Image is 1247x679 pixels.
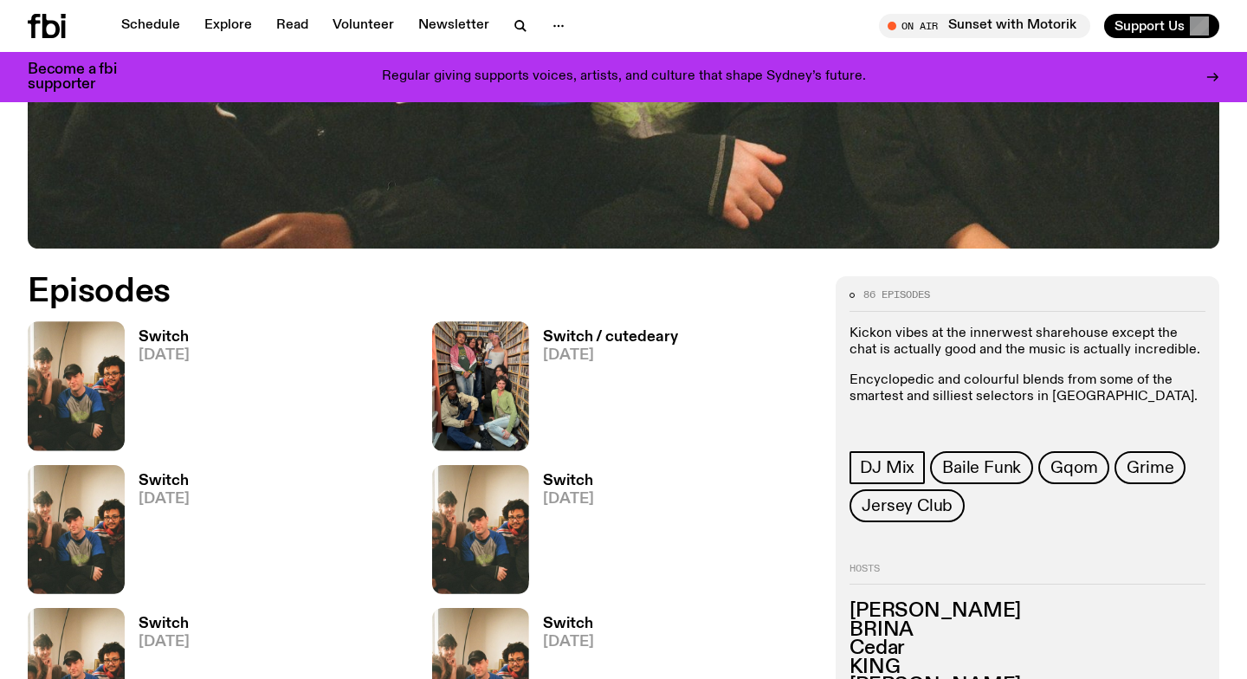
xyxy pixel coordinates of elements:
p: Kickon vibes at the innerwest sharehouse except the chat is actually good and the music is actual... [850,326,1205,359]
h2: Episodes [28,276,815,307]
span: [DATE] [543,492,594,507]
a: Jersey Club [850,489,965,522]
a: DJ Mix [850,451,925,484]
span: [DATE] [139,348,190,363]
a: Baile Funk [930,451,1033,484]
h3: Become a fbi supporter [28,62,139,92]
a: Switch[DATE] [125,474,190,594]
span: Support Us [1115,18,1185,34]
img: A warm film photo of the switch team sitting close together. from left to right: Cedar, Lau, Sand... [432,465,529,594]
h3: Switch [543,474,594,488]
h3: Switch [139,474,190,488]
p: Regular giving supports voices, artists, and culture that shape Sydney’s future. [382,69,866,85]
span: [DATE] [139,492,190,507]
a: Explore [194,14,262,38]
span: [DATE] [139,635,190,650]
a: Switch[DATE] [125,330,190,450]
h3: Switch [139,330,190,345]
a: Grime [1115,451,1186,484]
a: Switch / cutedeary[DATE] [529,330,678,450]
h3: Switch / cutedeary [543,330,678,345]
span: DJ Mix [860,458,914,477]
span: Gqom [1050,458,1097,477]
a: Gqom [1038,451,1109,484]
p: Encyclopedic and colourful blends from some of the smartest and silliest selectors in [GEOGRAPHIC... [850,372,1205,423]
h3: BRINA [850,621,1205,640]
a: Read [266,14,319,38]
span: Grime [1127,458,1173,477]
button: Support Us [1104,14,1219,38]
span: [DATE] [543,348,678,363]
h3: KING [850,658,1205,677]
h3: [PERSON_NAME] [850,602,1205,621]
a: Switch[DATE] [529,474,594,594]
span: 86 episodes [863,290,930,300]
h3: Switch [139,617,190,631]
h3: Switch [543,617,594,631]
span: Baile Funk [942,458,1021,477]
button: On AirSunset with Motorik [879,14,1090,38]
img: A warm film photo of the switch team sitting close together. from left to right: Cedar, Lau, Sand... [28,465,125,594]
span: Jersey Club [862,496,953,515]
a: Newsletter [408,14,500,38]
h3: Cedar [850,639,1205,658]
h2: Hosts [850,564,1205,585]
img: A warm film photo of the switch team sitting close together. from left to right: Cedar, Lau, Sand... [28,321,125,450]
a: Volunteer [322,14,404,38]
a: Schedule [111,14,191,38]
span: [DATE] [543,635,594,650]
